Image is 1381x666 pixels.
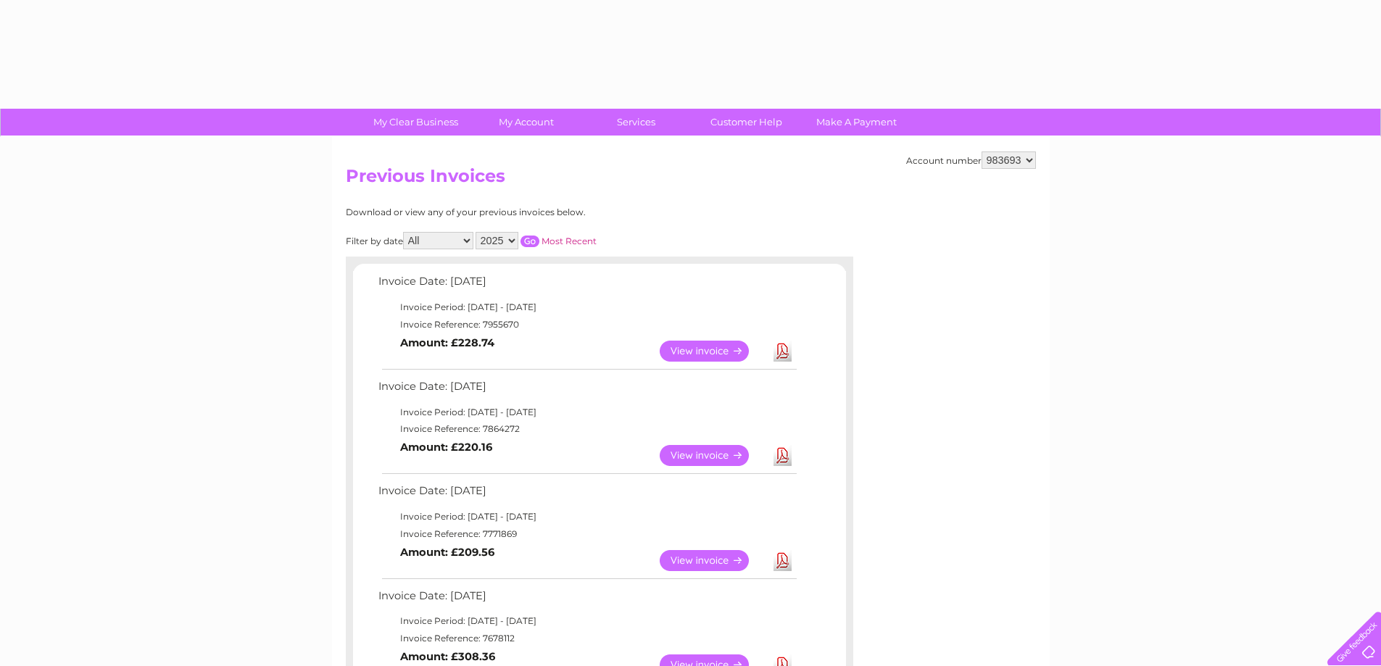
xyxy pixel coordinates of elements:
a: Customer Help [687,109,806,136]
div: Filter by date [346,232,726,249]
a: Download [774,550,792,571]
a: View [660,550,766,571]
a: Services [576,109,696,136]
td: Invoice Date: [DATE] [375,377,799,404]
a: My Account [466,109,586,136]
a: Download [774,445,792,466]
a: My Clear Business [356,109,476,136]
a: Make A Payment [797,109,916,136]
a: View [660,341,766,362]
a: Most Recent [542,236,597,246]
b: Amount: £209.56 [400,546,494,559]
div: Download or view any of your previous invoices below. [346,207,726,217]
b: Amount: £308.36 [400,650,495,663]
td: Invoice Reference: 7864272 [375,420,799,438]
td: Invoice Reference: 7771869 [375,525,799,543]
td: Invoice Period: [DATE] - [DATE] [375,508,799,525]
td: Invoice Reference: 7955670 [375,316,799,333]
td: Invoice Date: [DATE] [375,481,799,508]
b: Amount: £220.16 [400,441,492,454]
h2: Previous Invoices [346,166,1036,193]
td: Invoice Date: [DATE] [375,272,799,299]
td: Invoice Reference: 7678112 [375,630,799,647]
td: Invoice Period: [DATE] - [DATE] [375,612,799,630]
a: Download [774,341,792,362]
td: Invoice Period: [DATE] - [DATE] [375,404,799,421]
td: Invoice Date: [DATE] [375,586,799,613]
b: Amount: £228.74 [400,336,494,349]
div: Account number [906,151,1036,169]
a: View [660,445,766,466]
td: Invoice Period: [DATE] - [DATE] [375,299,799,316]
